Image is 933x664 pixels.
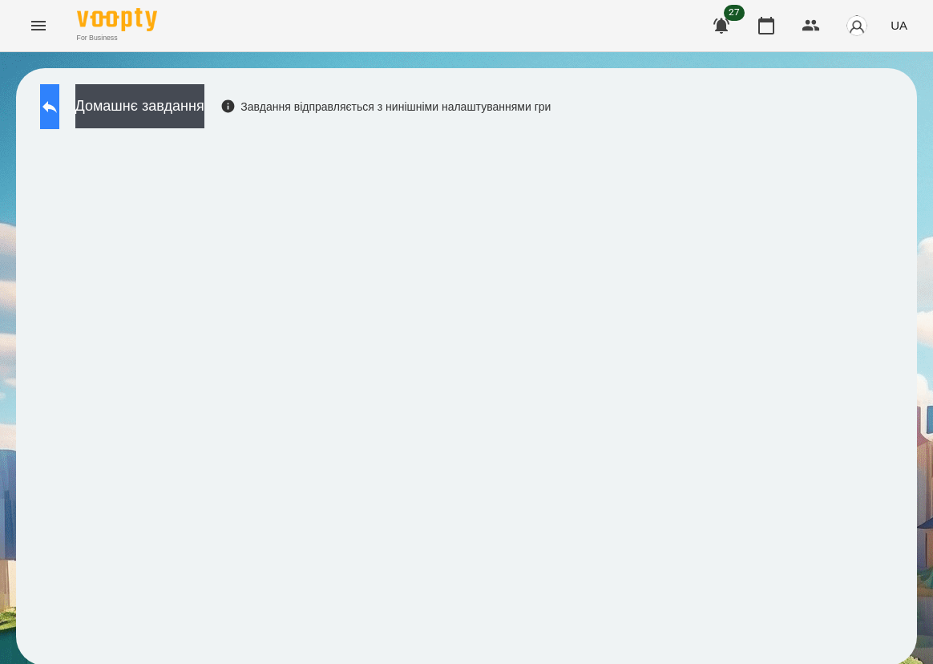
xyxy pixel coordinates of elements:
[724,5,745,21] span: 27
[75,84,204,128] button: Домашнє завдання
[77,33,157,43] span: For Business
[77,8,157,31] img: Voopty Logo
[846,14,868,37] img: avatar_s.png
[891,17,907,34] span: UA
[884,10,914,40] button: UA
[19,6,58,45] button: Menu
[220,99,551,115] div: Завдання відправляється з нинішніми налаштуваннями гри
